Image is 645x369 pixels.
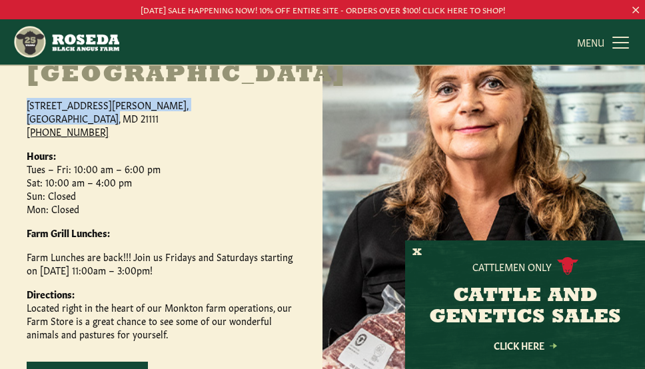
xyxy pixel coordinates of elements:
[465,341,585,350] a: Click Here
[577,35,604,49] span: MENU
[27,149,56,162] strong: Hours:
[13,25,119,59] img: https://roseda.com/wp-content/uploads/2021/05/roseda-25-header.png
[32,3,612,17] p: [DATE] SALE HAPPENING NOW! 10% OFF ENTIRE SITE - ORDERS OVER $100! CLICK HERE TO SHOP!
[27,125,109,138] a: [PHONE_NUMBER]
[412,246,422,260] button: X
[472,260,552,273] p: Cattlemen Only
[27,226,110,239] strong: Farm Grill Lunches:
[27,98,295,138] p: [STREET_ADDRESS][PERSON_NAME], [GEOGRAPHIC_DATA], MD 21111
[557,257,578,275] img: cattle-icon.svg
[27,149,295,215] p: Tues – Fri: 10:00 am – 6:00 pm Sat: 10:00 am – 4:00 pm Sun: Closed Mon: Closed
[27,250,295,276] p: Farm Lunches are back!!! Join us Fridays and Saturdays starting on [DATE] 11:00am – 3:00pm!
[27,287,295,340] p: Located right in the heart of our Monkton farm operations, our Farm Store is a great chance to se...
[27,287,75,300] strong: Directions:
[13,19,632,65] nav: Main Navigation
[422,286,628,328] h3: CATTLE AND GENETICS SALES
[27,63,295,87] h2: [GEOGRAPHIC_DATA]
